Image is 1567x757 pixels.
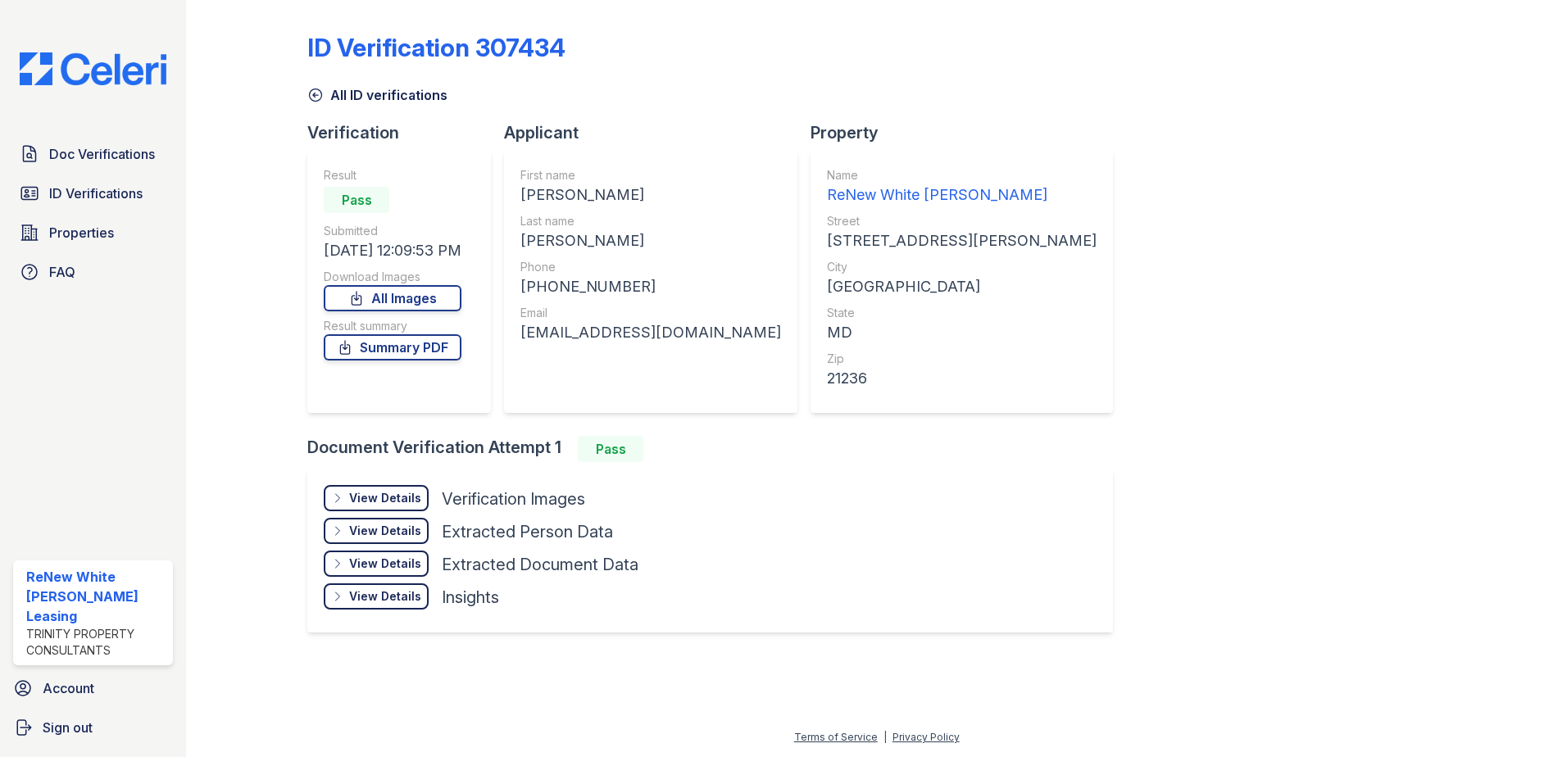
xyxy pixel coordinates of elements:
[49,144,155,164] span: Doc Verifications
[442,520,613,543] div: Extracted Person Data
[1498,691,1551,741] iframe: chat widget
[827,367,1097,390] div: 21236
[324,187,389,213] div: Pass
[13,177,173,210] a: ID Verifications
[827,305,1097,321] div: State
[827,167,1097,206] a: Name ReNew White [PERSON_NAME]
[349,523,421,539] div: View Details
[520,213,781,229] div: Last name
[520,321,781,344] div: [EMAIL_ADDRESS][DOMAIN_NAME]
[13,216,173,249] a: Properties
[442,553,638,576] div: Extracted Document Data
[827,184,1097,206] div: ReNew White [PERSON_NAME]
[442,586,499,609] div: Insights
[324,239,461,262] div: [DATE] 12:09:53 PM
[349,588,421,605] div: View Details
[324,285,461,311] a: All Images
[827,167,1097,184] div: Name
[883,731,887,743] div: |
[7,672,179,705] a: Account
[578,436,643,462] div: Pass
[827,229,1097,252] div: [STREET_ADDRESS][PERSON_NAME]
[7,711,179,744] a: Sign out
[324,334,461,360] a: Summary PDF
[520,229,781,252] div: [PERSON_NAME]
[307,85,447,105] a: All ID verifications
[520,184,781,206] div: [PERSON_NAME]
[827,351,1097,367] div: Zip
[520,167,781,184] div: First name
[43,678,94,698] span: Account
[827,259,1097,275] div: City
[7,52,179,85] img: CE_Logo_Blue-a8612792a0a2168367f1c8372b55b34899dd931a85d93a1a3d3e32e68fde9ad4.png
[49,223,114,243] span: Properties
[827,275,1097,298] div: [GEOGRAPHIC_DATA]
[520,305,781,321] div: Email
[43,718,93,737] span: Sign out
[520,259,781,275] div: Phone
[893,731,960,743] a: Privacy Policy
[811,121,1126,144] div: Property
[26,567,166,626] div: ReNew White [PERSON_NAME] Leasing
[26,626,166,659] div: Trinity Property Consultants
[827,213,1097,229] div: Street
[49,262,75,282] span: FAQ
[794,731,878,743] a: Terms of Service
[504,121,811,144] div: Applicant
[307,121,504,144] div: Verification
[827,321,1097,344] div: MD
[520,275,781,298] div: [PHONE_NUMBER]
[349,490,421,506] div: View Details
[324,223,461,239] div: Submitted
[349,555,421,572] div: View Details
[49,184,143,203] span: ID Verifications
[13,256,173,288] a: FAQ
[324,167,461,184] div: Result
[13,138,173,170] a: Doc Verifications
[307,436,1126,462] div: Document Verification Attempt 1
[442,487,585,510] div: Verification Images
[307,33,565,62] div: ID Verification 307434
[324,318,461,334] div: Result summary
[324,269,461,285] div: Download Images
